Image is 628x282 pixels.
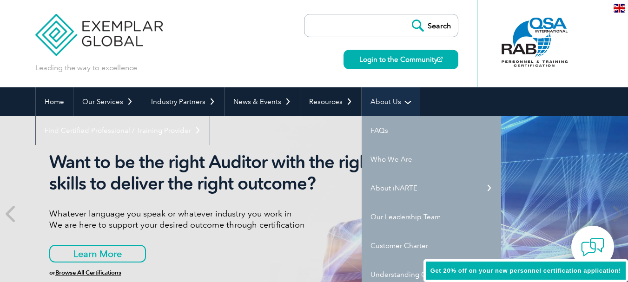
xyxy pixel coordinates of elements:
[36,87,73,116] a: Home
[300,87,361,116] a: Resources
[614,4,625,13] img: en
[49,208,398,230] p: Whatever language you speak or whatever industry you work in We are here to support your desired ...
[55,269,121,276] a: Browse All Certifications
[35,63,137,73] p: Leading the way to excellence
[49,269,398,276] h6: or
[362,203,501,231] a: Our Leadership Team
[437,57,443,62] img: open_square.png
[581,236,604,259] img: contact-chat.png
[362,174,501,203] a: About iNARTE
[407,14,458,37] input: Search
[36,116,210,145] a: Find Certified Professional / Training Provider
[362,231,501,260] a: Customer Charter
[73,87,142,116] a: Our Services
[362,116,501,145] a: FAQs
[344,50,458,69] a: Login to the Community
[225,87,300,116] a: News & Events
[49,245,146,262] a: Learn More
[430,267,621,274] span: Get 20% off on your new personnel certification application!
[362,87,420,116] a: About Us
[362,145,501,174] a: Who We Are
[49,151,398,194] h2: Want to be the right Auditor with the right skills to deliver the right outcome?
[142,87,224,116] a: Industry Partners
